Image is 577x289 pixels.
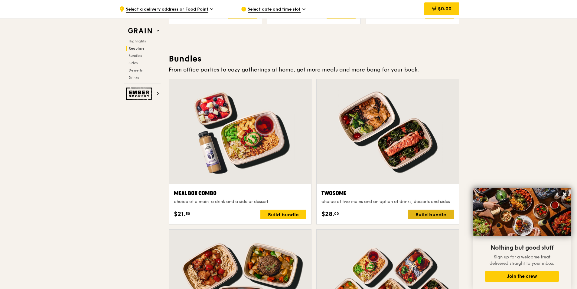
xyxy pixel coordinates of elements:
[129,68,142,72] span: Desserts
[174,199,306,205] div: choice of a main, a drink and a side or dessert
[186,211,190,216] span: 50
[438,6,451,12] span: $0.00
[126,25,154,36] img: Grain web logo
[560,189,569,199] button: Close
[129,54,142,58] span: Bundles
[174,189,306,198] div: Meal Box Combo
[491,244,553,251] span: Nothing but good stuff
[490,254,554,266] span: Sign up for a welcome treat delivered straight to your inbox.
[129,75,139,80] span: Drinks
[334,211,339,216] span: 00
[321,189,454,198] div: Twosome
[129,39,146,43] span: Highlights
[228,9,257,19] div: Add
[174,210,186,219] span: $21.
[260,210,306,219] div: Build bundle
[473,188,571,236] img: DSC07876-Edit02-Large.jpeg
[126,88,154,100] img: Ember Smokery web logo
[129,61,138,65] span: Sides
[425,9,454,19] div: Add
[248,6,301,13] span: Select date and time slot
[321,199,454,205] div: choice of two mains and an option of drinks, desserts and sides
[129,46,145,51] span: Regulars
[408,210,454,219] div: Build bundle
[169,53,459,64] h3: Bundles
[327,9,356,19] div: Add
[485,271,559,282] button: Join the crew
[321,210,334,219] span: $28.
[126,6,208,13] span: Select a delivery address or Food Point
[169,65,459,74] div: From office parties to cozy gatherings at home, get more meals and more bang for your buck.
